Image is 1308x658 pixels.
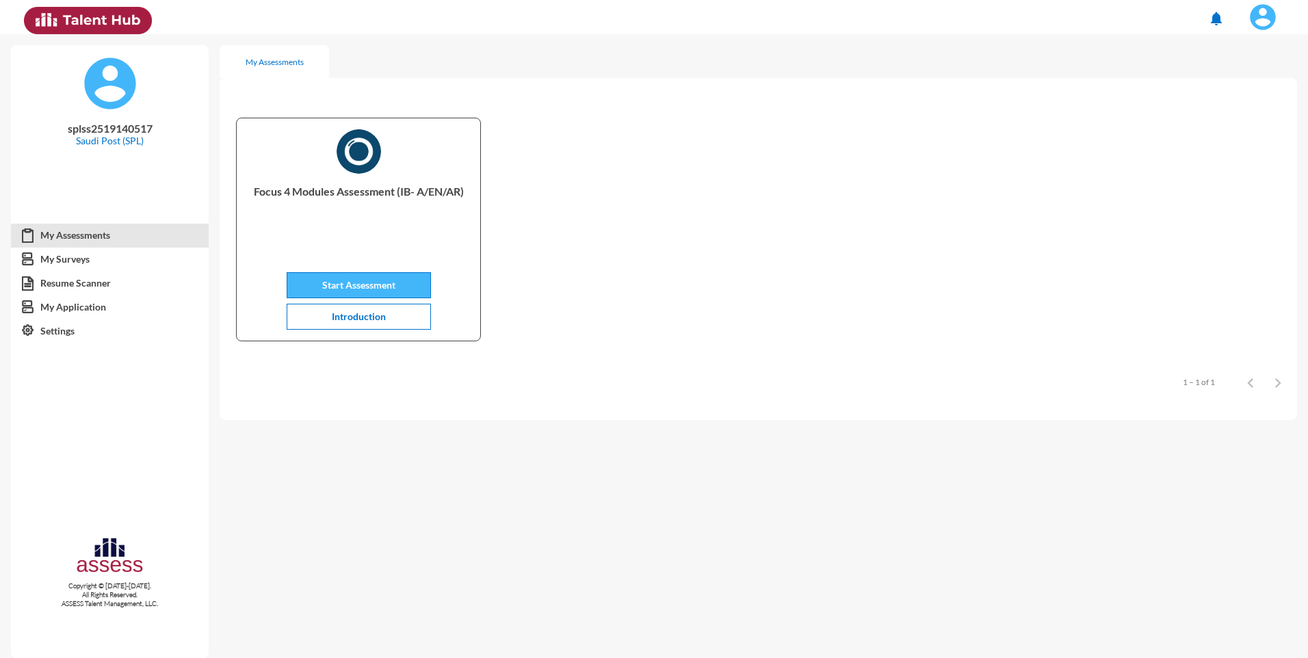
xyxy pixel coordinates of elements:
[337,129,381,174] img: AR)_1730316400291
[1237,369,1264,396] button: Previous page
[22,122,198,135] p: splss2519140517
[1208,10,1225,27] mat-icon: notifications
[11,581,209,608] p: Copyright © [DATE]-[DATE]. All Rights Reserved. ASSESS Talent Management, LLC.
[246,57,304,67] div: My Assessments
[11,247,209,272] a: My Surveys
[332,311,386,322] span: Introduction
[1183,377,1215,387] div: 1 – 1 of 1
[287,279,431,291] a: Start Assessment
[287,272,431,298] button: Start Assessment
[11,223,209,248] a: My Assessments
[248,185,469,239] p: Focus 4 Modules Assessment (IB- A/EN/AR)
[11,295,209,319] a: My Application
[322,279,395,291] span: Start Assessment
[83,56,138,111] img: default%20profile%20image.svg
[287,304,431,330] button: Introduction
[75,536,144,579] img: assesscompany-logo.png
[22,135,198,146] p: Saudi Post (SPL)
[11,271,209,295] a: Resume Scanner
[1264,369,1292,396] button: Next page
[11,319,209,343] a: Settings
